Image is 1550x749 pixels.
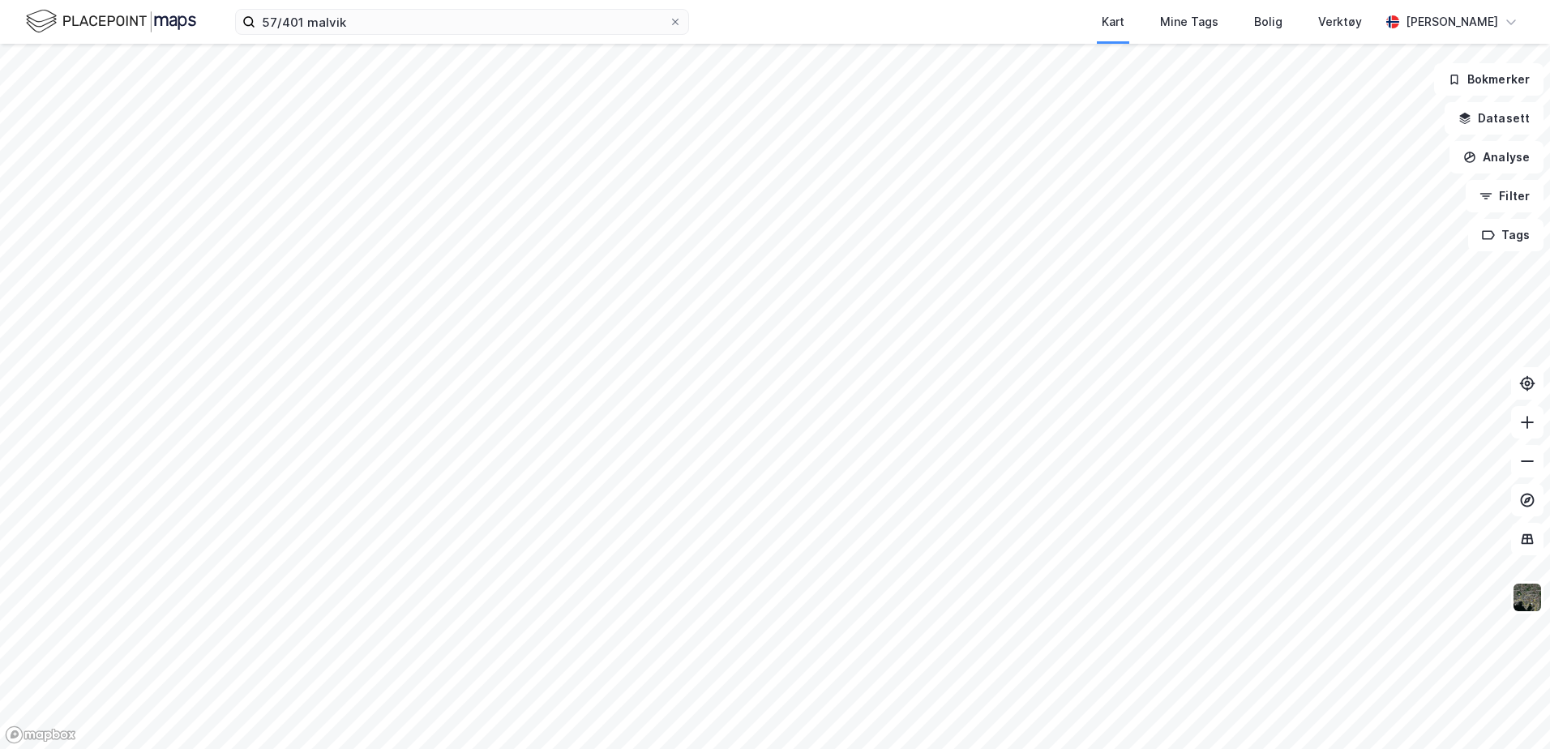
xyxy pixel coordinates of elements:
[1468,219,1544,251] button: Tags
[5,725,76,744] a: Mapbox homepage
[1466,180,1544,212] button: Filter
[1406,12,1498,32] div: [PERSON_NAME]
[1318,12,1362,32] div: Verktøy
[1512,582,1543,613] img: 9k=
[1449,141,1544,173] button: Analyse
[1445,102,1544,135] button: Datasett
[1102,12,1124,32] div: Kart
[1254,12,1282,32] div: Bolig
[1434,63,1544,96] button: Bokmerker
[255,10,669,34] input: Søk på adresse, matrikkel, gårdeiere, leietakere eller personer
[26,7,196,36] img: logo.f888ab2527a4732fd821a326f86c7f29.svg
[1469,671,1550,749] iframe: Chat Widget
[1160,12,1218,32] div: Mine Tags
